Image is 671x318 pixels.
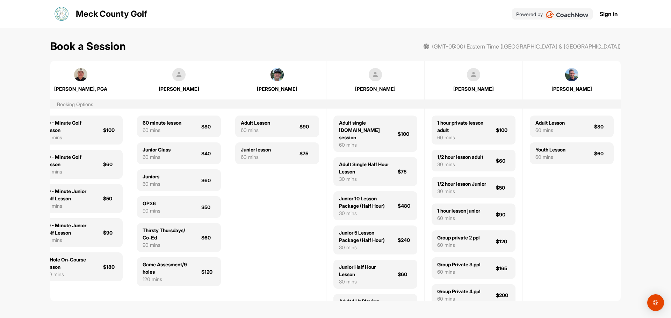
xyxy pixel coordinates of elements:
div: $100 [496,126,510,134]
div: Youth Lesson [535,146,565,153]
div: 60 mins [437,295,481,302]
div: Adult Single Half Hour Lesson [339,161,389,175]
div: 30 - Minute Junior Golf Lesson [44,187,95,202]
h1: Book a Session [50,38,126,54]
div: 60 mins [44,134,95,141]
div: $180 [103,263,117,271]
div: 60 - Minute Golf Lesson [44,119,95,134]
div: $60 [103,161,117,168]
div: Junior lesson [241,146,271,153]
div: 30 mins [339,175,389,183]
div: $60 [201,177,215,184]
div: $80 [201,123,215,130]
div: Group Private 4 ppl [437,288,481,295]
div: $60 [398,271,412,278]
div: Adult single [DOMAIN_NAME] session [339,119,389,141]
div: 30 mins [339,209,389,217]
div: 60 mins [143,153,171,161]
div: 60 mins [241,126,270,134]
div: $165 [496,265,510,272]
div: [PERSON_NAME] [432,85,515,93]
div: $80 [594,123,608,130]
div: [PERSON_NAME] [530,85,613,93]
div: 60 minute lesson [143,119,181,126]
div: $75 [300,150,313,157]
img: CoachNow [546,11,589,18]
div: Junior 5 Lesson Package (Half Hour) [339,229,389,244]
div: 9-Hole On-Course Lesson [44,256,95,271]
div: $90 [103,229,117,236]
img: square_default-ef6cabf814de5a2bf16c804365e32c732080f9872bdf737d349900a9daf73cf9.png [369,68,382,81]
div: 60 mins [143,180,160,187]
div: [PERSON_NAME] [334,85,417,93]
div: $100 [398,130,412,138]
span: (GMT-05:00) Eastern Time ([GEOGRAPHIC_DATA] & [GEOGRAPHIC_DATA]) [432,42,621,51]
div: 30 mins [437,187,486,195]
img: square_default-ef6cabf814de5a2bf16c804365e32c732080f9872bdf737d349900a9daf73cf9.png [172,68,186,81]
div: 30 - Minute Golf Lesson [44,153,95,168]
div: 1 hour private lesson adult [437,119,488,134]
div: [PERSON_NAME] [236,85,319,93]
div: 60 mins [44,236,95,244]
div: 1/2 hour lesson adult [437,153,483,161]
div: $120 [496,238,510,245]
div: $200 [496,291,510,299]
div: Adult Lesson [535,119,565,126]
div: 30 mins [44,202,95,209]
img: logo [53,6,70,22]
div: [PERSON_NAME] [137,85,221,93]
div: 60 mins [241,153,271,161]
div: Junior 10 Lesson Package (Half Hour) [339,195,389,209]
div: Junior Half Hour Lesson [339,263,389,278]
div: 60 mins [535,126,565,134]
img: square_default-ef6cabf814de5a2bf16c804365e32c732080f9872bdf737d349900a9daf73cf9.png [467,68,480,81]
div: 60 mins [437,134,488,141]
div: Booking Options [57,101,93,108]
div: $60 [201,234,215,241]
div: $120 [201,268,215,275]
div: 60 mins [143,126,181,134]
div: 60 mins [437,214,480,222]
div: $50 [201,204,215,211]
div: $75 [398,168,412,175]
p: Powered by [516,10,543,18]
div: 30 mins [339,244,389,251]
div: 60 mins [437,241,480,249]
div: 30 mins [437,161,483,168]
div: 1 hour lesson junior [437,207,480,214]
div: $60 [594,150,608,157]
div: 120 mins [143,275,193,283]
div: 30 mins [339,278,389,285]
div: OP36 [143,200,160,207]
div: Game Assesment/9 holes [143,261,193,275]
div: $60 [496,157,510,164]
div: Thirsty Thursdays/ Co-Ed [143,227,193,241]
div: $90 [496,211,510,218]
div: $40 [201,150,215,157]
div: Adult 1 Hr Playing Lesson [339,297,389,312]
div: [PERSON_NAME], PGA [39,85,122,93]
a: Sign in [600,10,618,18]
div: 90 mins [143,207,160,214]
div: Adult Lesson [241,119,270,126]
div: 120 mins [44,271,95,278]
div: Group private 2 ppl [437,234,480,241]
div: Group Private 3 ppl [437,261,481,268]
img: square_7c044ef521eddec884ad5a07665f6ff3.jpg [565,68,578,81]
div: $90 [300,123,313,130]
div: $240 [398,236,412,244]
p: Meck County Golf [76,8,147,20]
div: $480 [398,202,412,209]
img: square_68597e2ca94eae6e0acad86b17dd7929.jpg [74,68,87,81]
div: 60 mins [437,268,481,275]
div: Open Intercom Messenger [647,294,664,311]
div: 1/2 hour lesson Junior [437,180,486,187]
div: $50 [496,184,510,191]
div: 60 - Minute Junior Golf Lesson [44,222,95,236]
div: 30 mins [44,168,95,175]
div: 90 mins [143,241,193,249]
div: Juniors [143,173,160,180]
div: $50 [103,195,117,202]
div: 60 mins [339,141,389,148]
div: $100 [103,126,117,134]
